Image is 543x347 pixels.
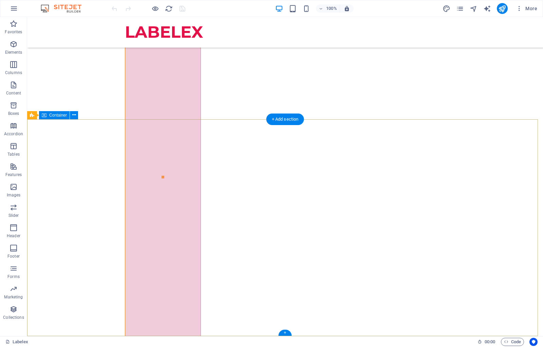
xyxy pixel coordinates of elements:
[165,5,173,13] i: Reload page
[489,339,490,344] span: :
[7,274,20,279] p: Forms
[49,113,67,117] span: Container
[344,5,350,12] i: On resize automatically adjust zoom level to fit chosen device.
[39,4,90,13] img: Editor Logo
[470,4,478,13] button: navigator
[478,338,495,346] h6: Session time
[504,338,521,346] span: Code
[483,4,491,13] button: text_generator
[513,3,540,14] button: More
[5,50,22,55] p: Elements
[5,70,22,75] p: Columns
[7,192,21,198] p: Images
[5,338,28,346] a: Click to cancel selection. Double-click to open Pages
[529,338,538,346] button: Usercentrics
[497,3,508,14] button: publish
[7,152,20,157] p: Tables
[326,4,337,13] h6: 100%
[456,4,464,13] button: pages
[316,4,340,13] button: 100%
[7,254,20,259] p: Footer
[8,213,19,218] p: Slider
[483,5,491,13] i: AI Writer
[151,4,159,13] button: Click here to leave preview mode and continue editing
[516,5,537,12] span: More
[501,338,524,346] button: Code
[456,5,464,13] i: Pages (Ctrl+Alt+S)
[7,233,20,239] p: Header
[4,294,23,300] p: Marketing
[165,4,173,13] button: reload
[5,172,22,177] p: Features
[4,131,23,137] p: Accordion
[3,315,24,320] p: Collections
[443,4,451,13] button: design
[485,338,495,346] span: 00 00
[266,114,304,125] div: + Add section
[498,5,506,13] i: Publish
[278,330,292,336] div: +
[5,29,22,35] p: Favorites
[8,111,19,116] p: Boxes
[6,90,21,96] p: Content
